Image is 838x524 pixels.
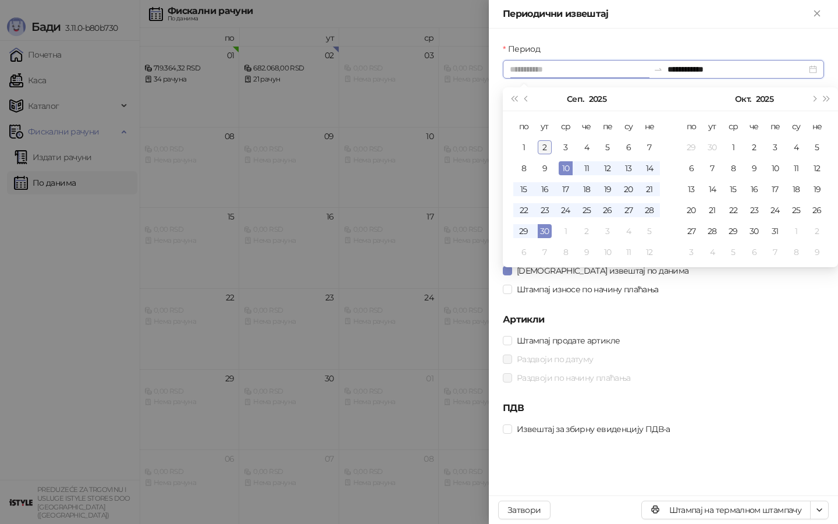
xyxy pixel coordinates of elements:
[810,140,824,154] div: 5
[684,140,698,154] div: 29
[639,221,660,242] td: 2025-10-05
[642,161,656,175] div: 14
[726,140,740,154] div: 1
[807,221,828,242] td: 2025-11-02
[705,224,719,238] div: 28
[517,182,531,196] div: 15
[786,158,807,179] td: 2025-10-11
[555,179,576,200] td: 2025-09-17
[807,158,828,179] td: 2025-10-12
[559,140,573,154] div: 3
[513,242,534,263] td: 2025-10-06
[684,182,698,196] div: 13
[768,140,782,154] div: 3
[747,203,761,217] div: 23
[517,140,531,154] div: 1
[765,116,786,137] th: пе
[639,200,660,221] td: 2025-09-28
[538,161,552,175] div: 9
[576,221,597,242] td: 2025-10-02
[618,158,639,179] td: 2025-09-13
[654,65,663,74] span: swap-right
[622,140,635,154] div: 6
[684,203,698,217] div: 20
[601,140,615,154] div: 5
[681,200,702,221] td: 2025-10-20
[768,182,782,196] div: 17
[534,221,555,242] td: 2025-09-30
[559,182,573,196] div: 17
[567,87,584,111] button: Изабери месец
[534,200,555,221] td: 2025-09-23
[756,87,773,111] button: Изабери годину
[744,221,765,242] td: 2025-10-30
[702,221,723,242] td: 2025-10-28
[807,137,828,158] td: 2025-10-05
[681,158,702,179] td: 2025-10-06
[618,221,639,242] td: 2025-10-04
[538,245,552,259] div: 7
[705,182,719,196] div: 14
[681,179,702,200] td: 2025-10-13
[702,116,723,137] th: ут
[559,161,573,175] div: 10
[517,161,531,175] div: 8
[513,221,534,242] td: 2025-09-29
[702,179,723,200] td: 2025-10-14
[705,245,719,259] div: 4
[744,116,765,137] th: че
[639,137,660,158] td: 2025-09-07
[601,245,615,259] div: 10
[618,200,639,221] td: 2025-09-27
[705,140,719,154] div: 30
[747,182,761,196] div: 16
[807,200,828,221] td: 2025-10-26
[642,224,656,238] div: 5
[601,224,615,238] div: 3
[654,65,663,74] span: to
[580,140,594,154] div: 4
[538,140,552,154] div: 2
[512,283,663,296] span: Штампај износе по начину плаћања
[618,242,639,263] td: 2025-10-11
[597,158,618,179] td: 2025-09-12
[597,221,618,242] td: 2025-10-03
[726,224,740,238] div: 29
[512,371,635,384] span: Раздвоји по начину плаћања
[597,137,618,158] td: 2025-09-05
[702,200,723,221] td: 2025-10-21
[622,161,635,175] div: 13
[576,137,597,158] td: 2025-09-04
[642,203,656,217] div: 28
[681,221,702,242] td: 2025-10-27
[503,7,810,21] div: Периодични извештај
[747,224,761,238] div: 30
[555,158,576,179] td: 2025-09-10
[534,242,555,263] td: 2025-10-07
[580,161,594,175] div: 11
[684,224,698,238] div: 27
[517,203,531,217] div: 22
[555,137,576,158] td: 2025-09-03
[702,158,723,179] td: 2025-10-07
[723,242,744,263] td: 2025-11-05
[789,245,803,259] div: 8
[601,182,615,196] div: 19
[821,87,833,111] button: Следећа година (Control + right)
[622,224,635,238] div: 4
[786,242,807,263] td: 2025-11-08
[684,161,698,175] div: 6
[726,161,740,175] div: 8
[768,245,782,259] div: 7
[622,203,635,217] div: 27
[580,182,594,196] div: 18
[765,179,786,200] td: 2025-10-17
[622,182,635,196] div: 20
[744,200,765,221] td: 2025-10-23
[747,245,761,259] div: 6
[513,158,534,179] td: 2025-09-08
[576,158,597,179] td: 2025-09-11
[786,179,807,200] td: 2025-10-18
[786,137,807,158] td: 2025-10-04
[807,87,820,111] button: Следећи месец (PageDown)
